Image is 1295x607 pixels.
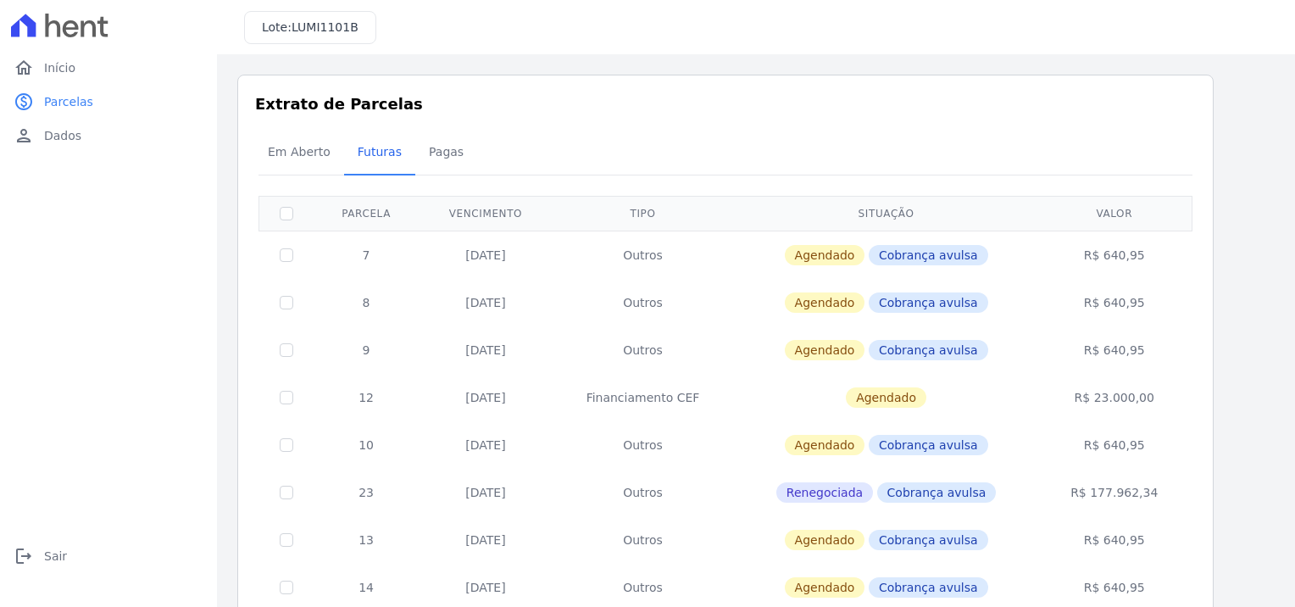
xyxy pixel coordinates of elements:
[733,196,1039,231] th: Situação
[785,435,865,455] span: Agendado
[314,196,419,231] th: Parcela
[419,135,474,169] span: Pagas
[553,516,733,564] td: Outros
[553,421,733,469] td: Outros
[1039,516,1190,564] td: R$ 640,95
[785,577,865,598] span: Agendado
[877,482,997,503] span: Cobrança avulsa
[415,131,477,175] a: Pagas
[7,119,210,153] a: personDados
[419,469,553,516] td: [DATE]
[347,135,412,169] span: Futuras
[869,245,988,265] span: Cobrança avulsa
[553,374,733,421] td: Financiamento CEF
[314,516,419,564] td: 13
[846,387,926,408] span: Agendado
[419,326,553,374] td: [DATE]
[869,530,988,550] span: Cobrança avulsa
[776,482,873,503] span: Renegociada
[1039,469,1190,516] td: R$ 177.962,34
[44,59,75,76] span: Início
[44,127,81,144] span: Dados
[44,548,67,565] span: Sair
[869,340,988,360] span: Cobrança avulsa
[255,92,1196,115] h3: Extrato de Parcelas
[44,93,93,110] span: Parcelas
[553,279,733,326] td: Outros
[314,279,419,326] td: 8
[14,92,34,112] i: paid
[258,135,341,169] span: Em Aberto
[869,292,988,313] span: Cobrança avulsa
[14,125,34,146] i: person
[344,131,415,175] a: Futuras
[7,85,210,119] a: paidParcelas
[869,577,988,598] span: Cobrança avulsa
[785,245,865,265] span: Agendado
[419,421,553,469] td: [DATE]
[553,231,733,279] td: Outros
[7,51,210,85] a: homeInício
[314,374,419,421] td: 12
[1039,279,1190,326] td: R$ 640,95
[553,469,733,516] td: Outros
[419,231,553,279] td: [DATE]
[262,19,358,36] h3: Lote:
[7,539,210,573] a: logoutSair
[1039,231,1190,279] td: R$ 640,95
[254,131,344,175] a: Em Aberto
[314,231,419,279] td: 7
[314,326,419,374] td: 9
[314,469,419,516] td: 23
[419,374,553,421] td: [DATE]
[785,292,865,313] span: Agendado
[1039,374,1190,421] td: R$ 23.000,00
[14,58,34,78] i: home
[419,279,553,326] td: [DATE]
[1039,196,1190,231] th: Valor
[869,435,988,455] span: Cobrança avulsa
[553,196,733,231] th: Tipo
[292,20,358,34] span: LUMI1101B
[314,421,419,469] td: 10
[1039,326,1190,374] td: R$ 640,95
[785,340,865,360] span: Agendado
[785,530,865,550] span: Agendado
[553,326,733,374] td: Outros
[14,546,34,566] i: logout
[419,196,553,231] th: Vencimento
[419,516,553,564] td: [DATE]
[1039,421,1190,469] td: R$ 640,95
